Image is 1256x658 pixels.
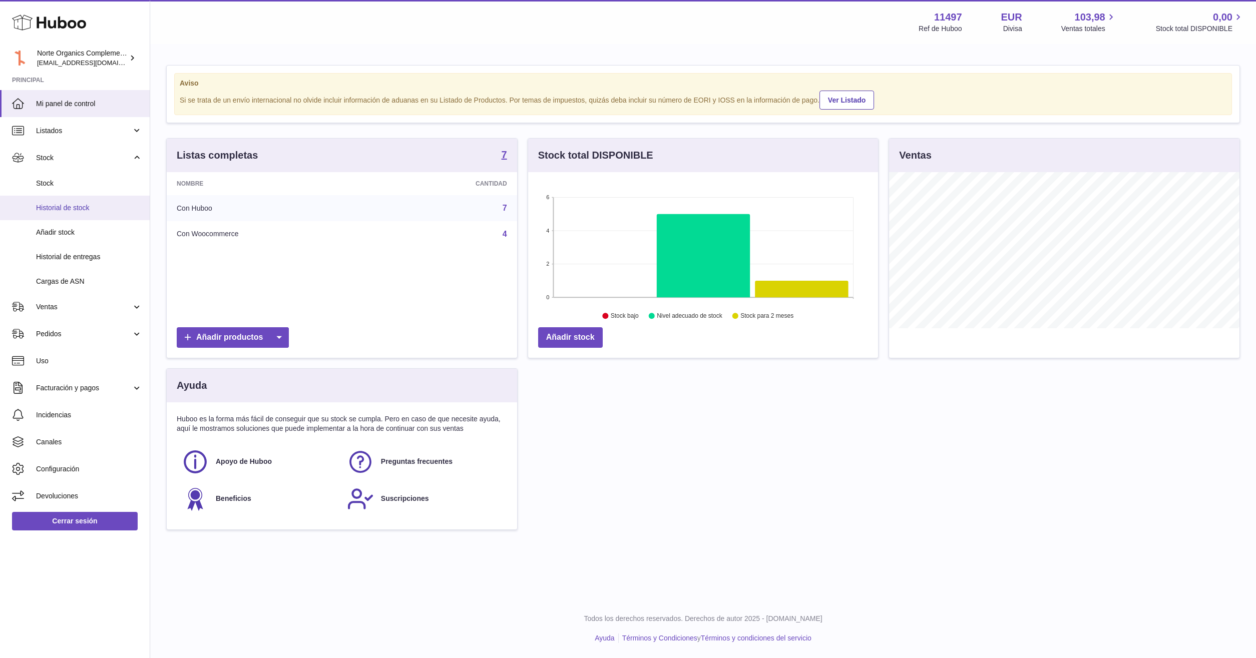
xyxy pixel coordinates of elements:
[36,203,142,213] span: Historial de stock
[36,464,142,474] span: Configuración
[177,149,258,162] h3: Listas completas
[1213,11,1232,24] span: 0,00
[182,485,337,512] a: Beneficios
[381,457,453,466] span: Preguntas frecuentes
[503,230,507,238] a: 4
[216,494,251,503] span: Beneficios
[619,633,811,643] li: y
[611,313,639,320] text: Stock bajo
[381,494,429,503] span: Suscripciones
[177,379,207,392] h3: Ayuda
[546,294,549,300] text: 0
[167,221,382,247] td: Con Woocommerce
[36,437,142,447] span: Canales
[819,91,874,110] a: Ver Listado
[347,448,502,475] a: Preguntas frecuentes
[36,383,132,393] span: Facturación y pagos
[1001,11,1022,24] strong: EUR
[502,150,507,160] strong: 7
[622,634,697,642] a: Términos y Condiciones
[1061,24,1117,34] span: Ventas totales
[538,149,653,162] h3: Stock total DISPONIBLE
[36,126,132,136] span: Listados
[1003,24,1022,34] div: Divisa
[12,51,27,66] img: norteorganics@gmail.com
[12,512,138,530] a: Cerrar sesión
[180,79,1226,88] strong: Aviso
[538,327,603,348] a: Añadir stock
[934,11,962,24] strong: 11497
[899,149,931,162] h3: Ventas
[382,172,517,195] th: Cantidad
[167,195,382,221] td: Con Huboo
[36,153,132,163] span: Stock
[182,448,337,475] a: Apoyo de Huboo
[503,204,507,212] a: 7
[546,228,549,234] text: 4
[1075,11,1105,24] span: 103,98
[177,327,289,348] a: Añadir productos
[546,261,549,267] text: 2
[36,491,142,501] span: Devoluciones
[546,194,549,200] text: 6
[167,172,382,195] th: Nombre
[216,457,272,466] span: Apoyo de Huboo
[36,179,142,188] span: Stock
[1156,24,1244,34] span: Stock total DISPONIBLE
[701,634,811,642] a: Términos y condiciones del servicio
[502,150,507,162] a: 7
[180,89,1226,110] div: Si se trata de un envío internacional no olvide incluir información de aduanas en su Listado de P...
[36,228,142,237] span: Añadir stock
[36,252,142,262] span: Historial de entregas
[1156,11,1244,34] a: 0,00 Stock total DISPONIBLE
[347,485,502,512] a: Suscripciones
[36,302,132,312] span: Ventas
[36,329,132,339] span: Pedidos
[36,99,142,109] span: Mi panel de control
[919,24,962,34] div: Ref de Huboo
[740,313,793,320] text: Stock para 2 meses
[595,634,614,642] a: Ayuda
[177,414,507,433] p: Huboo es la forma más fácil de conseguir que su stock se cumpla. Pero en caso de que necesite ayu...
[37,49,127,68] div: Norte Organics Complementos Alimenticios S.L.
[1061,11,1117,34] a: 103,98 Ventas totales
[36,410,142,420] span: Incidencias
[37,59,147,67] span: [EMAIL_ADDRESS][DOMAIN_NAME]
[36,356,142,366] span: Uso
[657,313,723,320] text: Nivel adecuado de stock
[36,277,142,286] span: Cargas de ASN
[158,614,1248,623] p: Todos los derechos reservados. Derechos de autor 2025 - [DOMAIN_NAME]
